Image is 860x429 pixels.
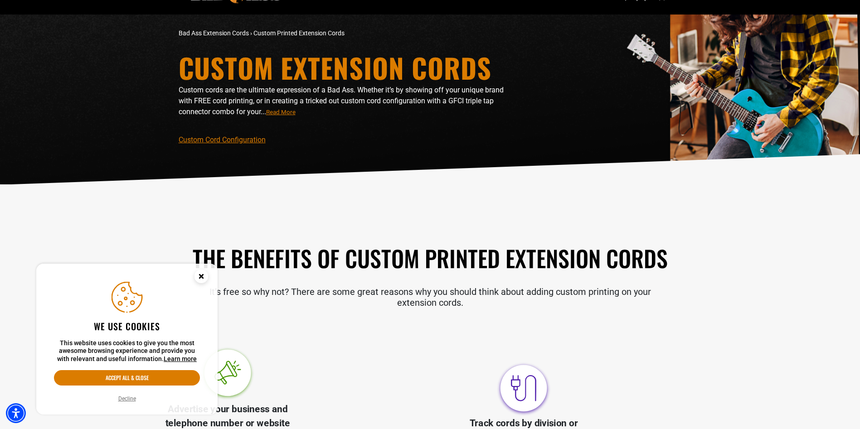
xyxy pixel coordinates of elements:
img: Track [496,360,552,416]
a: This website uses cookies to give you the most awesome browsing experience and provide you with r... [164,355,197,362]
aside: Cookie Consent [36,264,218,415]
span: Custom Printed Extension Cords [253,29,345,37]
p: This website uses cookies to give you the most awesome browsing experience and provide you with r... [54,339,200,363]
h1: Custom Extension Cords [179,54,510,81]
span: › [250,29,252,37]
p: Custom cords are the ultimate expression of a Bad Ass. Whether it’s by showing off your unique br... [179,85,510,117]
div: Accessibility Menu [6,403,26,423]
a: Bad Ass Extension Cords [179,29,249,37]
span: Read More [266,109,296,116]
h2: The Benefits of Custom Printed Extension Cords [179,243,682,273]
img: Advertise [199,346,256,402]
h2: We use cookies [54,320,200,332]
button: Decline [116,394,139,403]
a: Custom Cord Configuration [179,135,266,144]
button: Close this option [185,264,218,292]
p: It’s free so why not? There are some great reasons why you should think about adding custom print... [179,286,682,308]
button: Accept all & close [54,370,200,386]
nav: breadcrumbs [179,29,510,38]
